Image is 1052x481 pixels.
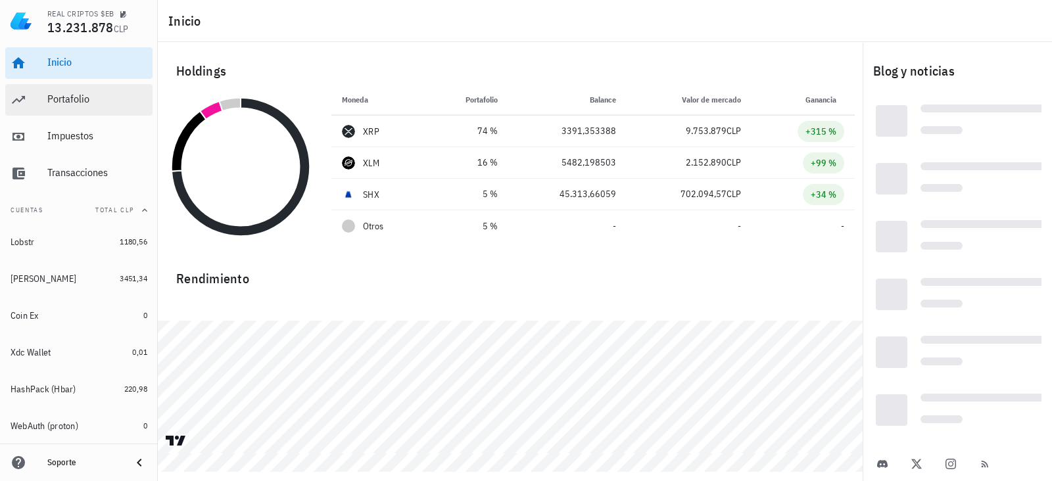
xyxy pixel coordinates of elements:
[437,219,498,233] div: 5 %
[120,273,147,283] span: 3451,34
[5,158,153,189] a: Transacciones
[47,457,121,468] div: Soporte
[627,84,751,116] th: Valor de mercado
[811,156,836,170] div: +99 %
[143,421,147,430] span: 0
[920,336,1052,348] div: Loading...
[876,394,907,426] div: Loading...
[876,221,907,252] div: Loading...
[47,9,114,19] div: REAL CRIPTOS $EB
[437,156,498,170] div: 16 %
[519,156,616,170] div: 5482,198503
[686,125,727,137] span: 9.753.879
[11,237,35,248] div: Lobstr
[738,220,741,232] span: -
[166,258,855,289] div: Rendimiento
[727,125,741,137] span: CLP
[920,278,1052,290] div: Loading...
[727,188,741,200] span: CLP
[47,166,147,179] div: Transacciones
[841,220,844,232] span: -
[342,188,355,201] div: SHX-icon
[613,220,616,232] span: -
[11,273,76,285] div: [PERSON_NAME]
[363,125,379,138] div: XRP
[920,357,963,369] div: Loading...
[920,394,1052,405] div: Loading...
[120,237,147,246] span: 1180,56
[11,11,32,32] img: LedgiFi
[114,23,129,35] span: CLP
[47,129,147,142] div: Impuestos
[5,195,153,226] button: CuentasTotal CLP
[519,187,616,201] div: 45.313,66059
[47,93,147,105] div: Portafolio
[876,105,907,137] div: Loading...
[363,156,379,170] div: XLM
[876,279,907,310] div: Loading...
[920,300,963,311] div: Loading...
[727,156,741,168] span: CLP
[920,242,963,254] div: Loading...
[805,95,844,104] span: Ganancia
[5,84,153,116] a: Portafolio
[863,50,1052,92] div: Blog y noticias
[5,263,153,294] a: [PERSON_NAME] 3451,34
[5,410,153,442] a: WebAuth (proton) 0
[811,188,836,201] div: +34 %
[342,125,355,138] div: XRP-icon
[5,336,153,368] a: Xdc Wallet 0,01
[5,300,153,331] a: Coin Ex 0
[124,384,147,394] span: 220,98
[331,84,427,116] th: Moneda
[132,347,147,357] span: 0,01
[11,421,78,432] div: WebAuth (proton)
[1015,11,1036,32] div: avatar
[363,219,383,233] span: Otros
[166,50,855,92] div: Holdings
[920,162,1052,174] div: Loading...
[920,220,1052,232] div: Loading...
[805,125,836,138] div: +315 %
[920,184,963,196] div: Loading...
[5,226,153,258] a: Lobstr 1180,56
[47,56,147,68] div: Inicio
[164,434,187,447] a: Charting by TradingView
[5,47,153,79] a: Inicio
[508,84,627,116] th: Balance
[686,156,727,168] span: 2.152.890
[11,310,39,321] div: Coin Ex
[143,310,147,320] span: 0
[363,188,379,201] div: SHX
[95,206,134,214] span: Total CLP
[427,84,508,116] th: Portafolio
[5,121,153,152] a: Impuestos
[47,18,114,36] span: 13.231.878
[437,187,498,201] div: 5 %
[876,336,907,368] div: Loading...
[437,124,498,138] div: 74 %
[11,384,76,395] div: HashPack (Hbar)
[920,415,963,427] div: Loading...
[519,124,616,138] div: 3391,353388
[920,104,1052,116] div: Loading...
[876,163,907,195] div: Loading...
[681,188,727,200] span: 702.094,57
[168,11,206,32] h1: Inicio
[920,126,963,138] div: Loading...
[342,156,355,170] div: XLM-icon
[5,373,153,405] a: HashPack (Hbar) 220,98
[11,347,51,358] div: Xdc Wallet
